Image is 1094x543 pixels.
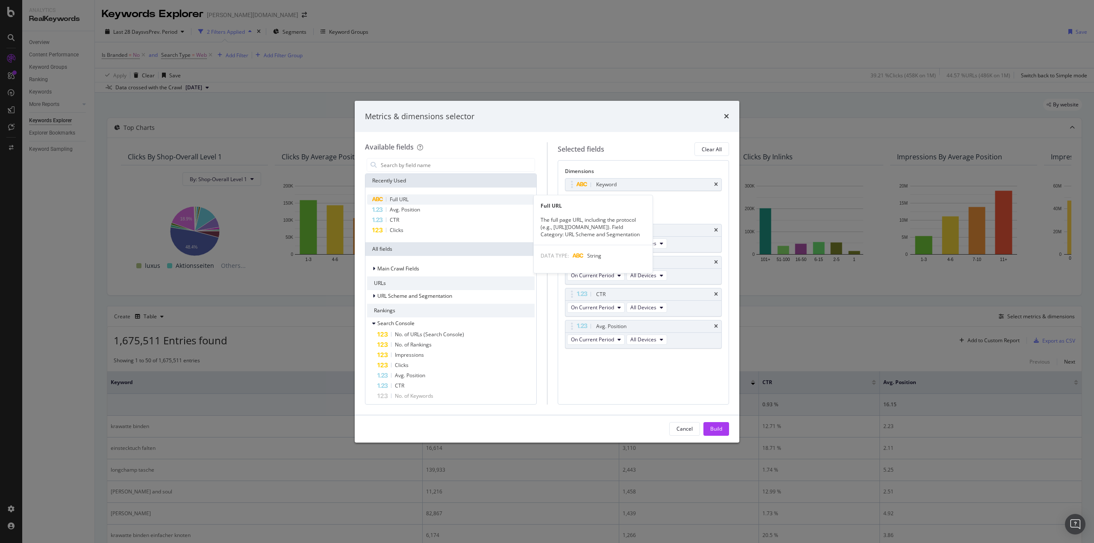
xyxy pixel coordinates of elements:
[710,425,722,432] div: Build
[377,265,419,272] span: Main Crawl Fields
[390,216,399,223] span: CTR
[1065,514,1085,534] div: Open Intercom Messenger
[714,228,718,233] div: times
[714,260,718,265] div: times
[367,276,535,290] div: URLs
[567,302,625,313] button: On Current Period
[565,288,722,317] div: CTRtimesOn Current PeriodAll Devices
[703,422,729,436] button: Build
[558,144,604,154] div: Selected fields
[571,336,614,343] span: On Current Period
[395,382,404,389] span: CTR
[567,335,625,345] button: On Current Period
[571,272,614,279] span: On Current Period
[596,322,626,331] div: Avg. Position
[587,252,601,259] span: String
[596,180,617,189] div: Keyword
[377,292,452,299] span: URL Scheme and Segmentation
[724,111,729,122] div: times
[630,304,656,311] span: All Devices
[694,142,729,156] button: Clear All
[390,196,409,203] span: Full URL
[676,425,693,432] div: Cancel
[714,182,718,187] div: times
[365,242,536,256] div: All fields
[630,272,656,279] span: All Devices
[390,206,420,213] span: Avg. Position
[669,422,700,436] button: Cancel
[596,290,606,299] div: CTR
[395,361,409,369] span: Clicks
[380,158,535,171] input: Search by field name
[365,142,414,152] div: Available fields
[367,304,535,317] div: Rankings
[565,178,722,191] div: Keywordtimes
[565,167,722,178] div: Dimensions
[365,174,536,188] div: Recently Used
[395,351,424,358] span: Impressions
[395,392,433,399] span: No. of Keywords
[565,320,722,349] div: Avg. PositiontimesOn Current PeriodAll Devices
[714,324,718,329] div: times
[567,270,625,281] button: On Current Period
[377,320,415,327] span: Search Console
[534,202,653,209] div: Full URL
[626,335,667,345] button: All Devices
[702,146,722,153] div: Clear All
[626,270,667,281] button: All Devices
[395,372,425,379] span: Avg. Position
[390,226,403,234] span: Clicks
[630,336,656,343] span: All Devices
[571,304,614,311] span: On Current Period
[626,302,667,313] button: All Devices
[365,111,474,122] div: Metrics & dimensions selector
[395,341,432,348] span: No. of Rankings
[355,101,739,443] div: modal
[541,252,569,259] span: DATA TYPE:
[395,331,464,338] span: No. of URLs (Search Console)
[714,292,718,297] div: times
[534,216,653,238] div: The full page URL, including the protocol (e.g., [URL][DOMAIN_NAME]). Field Category: URL Scheme ...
